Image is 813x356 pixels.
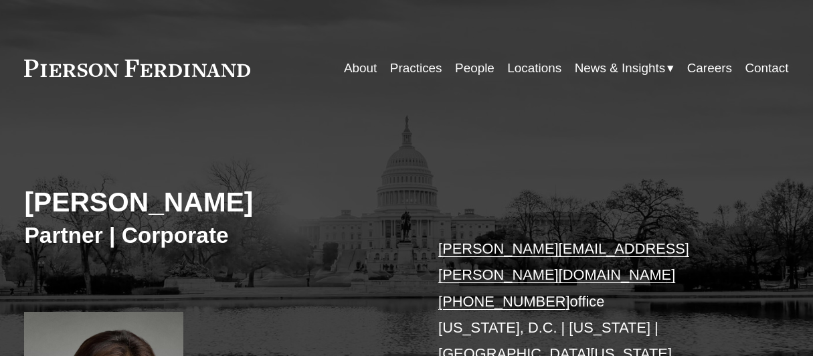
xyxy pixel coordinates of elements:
a: [PERSON_NAME][EMAIL_ADDRESS][PERSON_NAME][DOMAIN_NAME] [438,240,689,283]
a: folder dropdown [575,56,674,82]
a: About [344,56,377,82]
a: People [455,56,494,82]
a: Careers [687,56,732,82]
a: Locations [507,56,561,82]
h3: Partner | Corporate [24,221,406,249]
span: News & Insights [575,57,666,80]
a: Practices [390,56,442,82]
h2: [PERSON_NAME] [24,186,406,219]
a: Contact [745,56,788,82]
a: [PHONE_NUMBER] [438,293,570,310]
